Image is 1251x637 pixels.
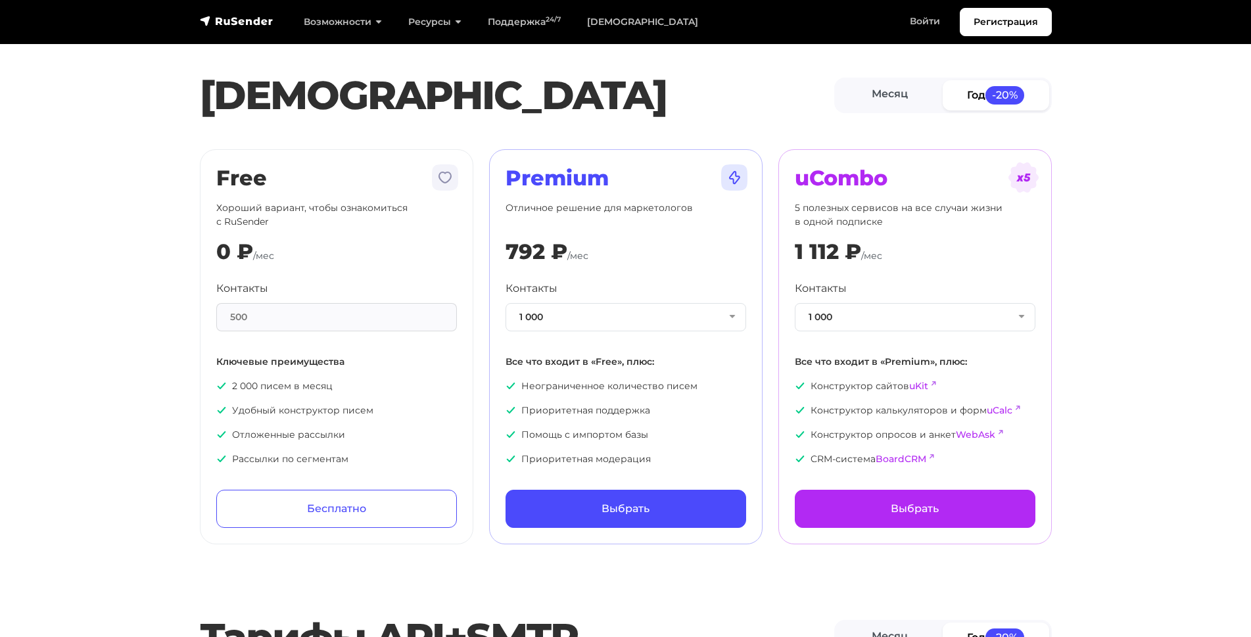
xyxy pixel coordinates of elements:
span: /мес [567,250,588,262]
p: 2 000 писем в месяц [216,379,457,393]
p: Отличное решение для маркетологов [506,201,746,229]
a: BoardCRM [876,453,926,465]
img: tarif-free.svg [429,162,461,193]
img: icon-ok.svg [795,405,805,415]
p: Неограниченное количество писем [506,379,746,393]
img: icon-ok.svg [795,429,805,440]
h1: [DEMOGRAPHIC_DATA] [200,72,834,119]
a: Выбрать [506,490,746,528]
img: icon-ok.svg [795,454,805,464]
label: Контакты [506,281,557,296]
button: 1 000 [795,303,1035,331]
h2: uCombo [795,166,1035,191]
a: Возможности [291,9,395,35]
a: Бесплатно [216,490,457,528]
a: Выбрать [795,490,1035,528]
p: Отложенные рассылки [216,428,457,442]
img: tarif-ucombo.svg [1008,162,1039,193]
a: uKit [909,380,928,392]
img: icon-ok.svg [795,381,805,391]
p: Приоритетная модерация [506,452,746,466]
div: 1 112 ₽ [795,239,861,264]
p: Хороший вариант, чтобы ознакомиться с RuSender [216,201,457,229]
img: icon-ok.svg [216,429,227,440]
span: /мес [253,250,274,262]
h2: Free [216,166,457,191]
img: icon-ok.svg [506,429,516,440]
div: 0 ₽ [216,239,253,264]
span: -20% [985,86,1025,104]
span: /мес [861,250,882,262]
img: icon-ok.svg [506,381,516,391]
label: Контакты [216,281,268,296]
img: icon-ok.svg [506,454,516,464]
label: Контакты [795,281,847,296]
p: CRM-система [795,452,1035,466]
sup: 24/7 [546,15,561,24]
a: Ресурсы [395,9,475,35]
p: Рассылки по сегментам [216,452,457,466]
p: Ключевые преимущества [216,355,457,369]
a: Войти [897,8,953,35]
p: Конструктор калькуляторов и форм [795,404,1035,417]
p: Конструктор опросов и анкет [795,428,1035,442]
p: Помощь с импортом базы [506,428,746,442]
p: Все что входит в «Free», плюс: [506,355,746,369]
a: Поддержка24/7 [475,9,574,35]
p: Приоритетная поддержка [506,404,746,417]
p: Все что входит в «Premium», плюс: [795,355,1035,369]
a: Год [943,80,1049,110]
img: icon-ok.svg [216,405,227,415]
button: 1 000 [506,303,746,331]
a: [DEMOGRAPHIC_DATA] [574,9,711,35]
div: 792 ₽ [506,239,567,264]
p: 5 полезных сервисов на все случаи жизни в одной подписке [795,201,1035,229]
a: Месяц [837,80,943,110]
img: tarif-premium.svg [719,162,750,193]
p: Конструктор сайтов [795,379,1035,393]
a: uCalc [987,404,1012,416]
p: Удобный конструктор писем [216,404,457,417]
h2: Premium [506,166,746,191]
img: icon-ok.svg [216,381,227,391]
img: icon-ok.svg [216,454,227,464]
img: RuSender [200,14,273,28]
a: WebAsk [956,429,995,440]
img: icon-ok.svg [506,405,516,415]
a: Регистрация [960,8,1052,36]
